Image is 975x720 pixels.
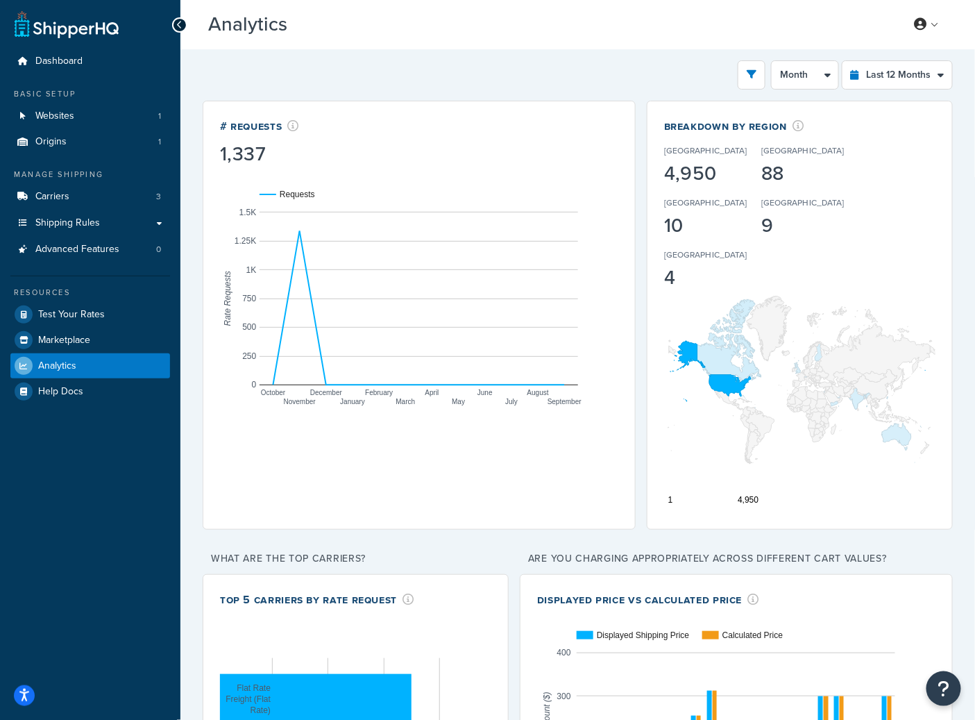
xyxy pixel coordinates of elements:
li: Origins [10,129,170,155]
p: What are the top carriers? [203,549,509,569]
text: 1 [668,495,673,505]
span: 0 [156,244,161,256]
span: Origins [35,136,67,148]
text: Rate) [251,705,271,715]
text: Flat Rate [237,683,271,693]
span: Help Docs [38,386,83,398]
span: Test Your Rates [38,309,105,321]
a: Shipping Rules [10,210,170,236]
span: Marketplace [38,335,90,346]
span: Analytics [38,360,76,372]
text: September [548,398,582,405]
span: 1 [158,110,161,122]
div: Breakdown by Region [664,118,908,134]
span: 1 [158,136,161,148]
text: April [425,389,439,396]
li: Advanced Features [10,237,170,262]
text: 1.5K [239,207,257,217]
text: Displayed Shipping Price [597,630,690,640]
text: February [365,389,393,396]
li: Carriers [10,184,170,210]
text: May [452,398,465,405]
text: June [477,389,493,396]
text: 4,950 [738,495,758,505]
text: 750 [242,294,256,303]
span: Websites [35,110,74,122]
text: Rate Requests [223,271,232,326]
text: Calculated Price [722,630,783,640]
text: August [527,389,549,396]
div: Resources [10,287,170,299]
p: [GEOGRAPHIC_DATA] [761,196,845,209]
button: Open Resource Center [926,671,961,706]
svg: A chart. [220,167,618,430]
a: Analytics [10,353,170,378]
div: 1,337 [220,144,299,164]
h3: Analytics [208,14,884,35]
text: November [284,398,316,405]
text: July [505,398,518,405]
text: March [396,398,416,405]
li: Websites [10,103,170,129]
text: 1.25K [235,236,256,246]
div: Basic Setup [10,88,170,100]
text: 300 [557,692,571,701]
p: [GEOGRAPHIC_DATA] [664,249,747,261]
div: 4,950 [664,164,747,183]
div: Top 5 Carriers by Rate Request [220,592,414,608]
text: December [310,389,343,396]
div: 10 [664,216,747,235]
text: 500 [242,322,256,332]
p: [GEOGRAPHIC_DATA] [664,196,747,209]
a: Carriers3 [10,184,170,210]
p: [GEOGRAPHIC_DATA] [664,144,747,157]
text: 250 [242,351,256,361]
div: Manage Shipping [10,169,170,181]
a: Dashboard [10,49,170,74]
a: Websites1 [10,103,170,129]
text: Requests [280,190,315,199]
span: 3 [156,191,161,203]
text: Freight (Flat [226,694,271,704]
text: 1K [246,265,257,274]
div: 88 [761,164,845,183]
div: 4 [664,268,747,287]
a: Help Docs [10,379,170,404]
div: 9 [761,216,845,235]
text: 400 [557,648,571,658]
div: # Requests [220,118,299,134]
svg: A chart. [664,249,935,512]
button: open filter drawer [738,60,765,90]
text: 0 [252,380,257,390]
a: Advanced Features0 [10,237,170,262]
span: Dashboard [35,56,83,67]
span: Carriers [35,191,69,203]
span: Shipping Rules [35,217,100,229]
a: Test Your Rates [10,302,170,327]
p: Are you charging appropriately across different cart values? [520,549,953,569]
text: October [261,389,286,396]
p: [GEOGRAPHIC_DATA] [761,144,845,157]
a: Marketplace [10,328,170,353]
a: Origins1 [10,129,170,155]
text: January [340,398,365,405]
span: Beta [291,19,338,35]
div: Displayed Price vs Calculated Price [537,592,759,608]
span: Advanced Features [35,244,119,256]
